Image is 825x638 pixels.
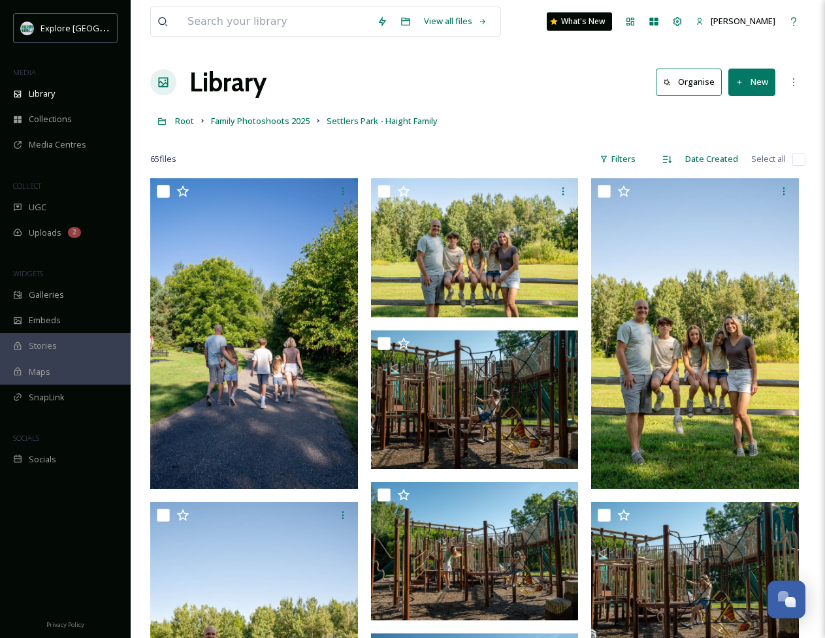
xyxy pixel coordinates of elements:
img: 67e7af72-b6c8-455a-acf8-98e6fe1b68aa.avif [21,22,34,35]
div: Date Created [679,146,745,172]
a: View all files [417,8,494,34]
a: Root [175,113,194,129]
span: Embeds [29,314,61,327]
a: Privacy Policy [46,616,84,631]
div: Filters [593,146,642,172]
span: Stories [29,340,57,352]
a: Family Photoshoots 2025 [211,113,310,129]
span: SOCIALS [13,433,39,443]
div: 2 [68,227,81,238]
span: COLLECT [13,181,41,191]
span: Collections [29,113,72,125]
span: Media Centres [29,138,86,151]
button: New [728,69,775,95]
span: WIDGETS [13,268,43,278]
span: Explore [GEOGRAPHIC_DATA][PERSON_NAME] [40,22,220,34]
img: Settlers Park Fam Aug 2025-79.jpg [371,178,579,317]
a: Library [189,63,267,102]
button: Open Chat [768,581,805,618]
span: Maps [29,366,50,378]
span: Select all [751,153,786,165]
span: Settlers Park - Haight Family [327,115,438,127]
span: 65 file s [150,153,176,165]
button: Organise [656,69,722,95]
span: MEDIA [13,67,36,77]
span: Root [175,115,194,127]
span: [PERSON_NAME] [711,15,775,27]
span: Galleries [29,289,64,301]
img: Settlers Park Fam Aug 2025-78.jpg [591,178,799,489]
span: Socials [29,453,56,466]
a: [PERSON_NAME] [689,8,782,34]
img: Settlers Park Fam Aug 2025-73.jpg [371,482,579,621]
input: Search your library [181,7,370,36]
a: What's New [547,12,612,31]
span: SnapLink [29,391,65,404]
a: Settlers Park - Haight Family [327,113,438,129]
img: Settlers Park Fam Aug 2025-76.jpg [371,330,579,469]
span: UGC [29,201,46,214]
img: Settlers Park Fam Aug 2025.jpg [150,178,358,489]
a: Organise [656,69,728,95]
span: Library [29,88,55,100]
span: Family Photoshoots 2025 [211,115,310,127]
span: Privacy Policy [46,620,84,629]
span: Uploads [29,227,61,239]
